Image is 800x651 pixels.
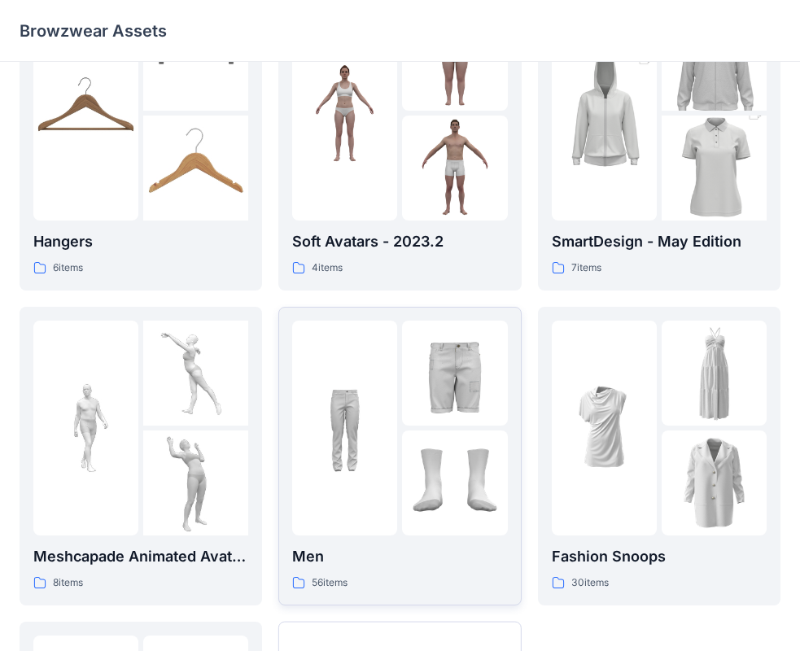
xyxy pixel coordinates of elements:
img: folder 1 [33,375,138,480]
img: folder 2 [662,321,767,426]
img: folder 2 [143,321,248,426]
p: Soft Avatars - 2023.2 [292,230,507,253]
a: folder 1folder 2folder 3Men56items [278,307,521,605]
p: Meshcapade Animated Avatars [33,545,248,568]
a: folder 1folder 2folder 3Meshcapade Animated Avatars8items [20,307,262,605]
img: folder 3 [143,430,248,535]
img: folder 1 [292,60,397,165]
p: 6 items [53,260,83,277]
p: Hangers [33,230,248,253]
p: 7 items [571,260,601,277]
img: folder 1 [552,375,657,480]
p: 56 items [312,575,348,592]
p: 8 items [53,575,83,592]
img: folder 3 [662,430,767,535]
p: Browzwear Assets [20,20,167,42]
p: Fashion Snoops [552,545,767,568]
img: folder 3 [143,116,248,221]
p: 4 items [312,260,343,277]
a: folder 1folder 2folder 3Fashion Snoops30items [538,307,780,605]
img: folder 1 [552,34,657,192]
img: folder 1 [33,60,138,165]
img: folder 3 [402,430,507,535]
p: SmartDesign - May Edition [552,230,767,253]
img: folder 3 [402,116,507,221]
p: Men [292,545,507,568]
p: 30 items [571,575,609,592]
img: folder 2 [402,321,507,426]
img: folder 3 [662,90,767,247]
img: folder 1 [292,375,397,480]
